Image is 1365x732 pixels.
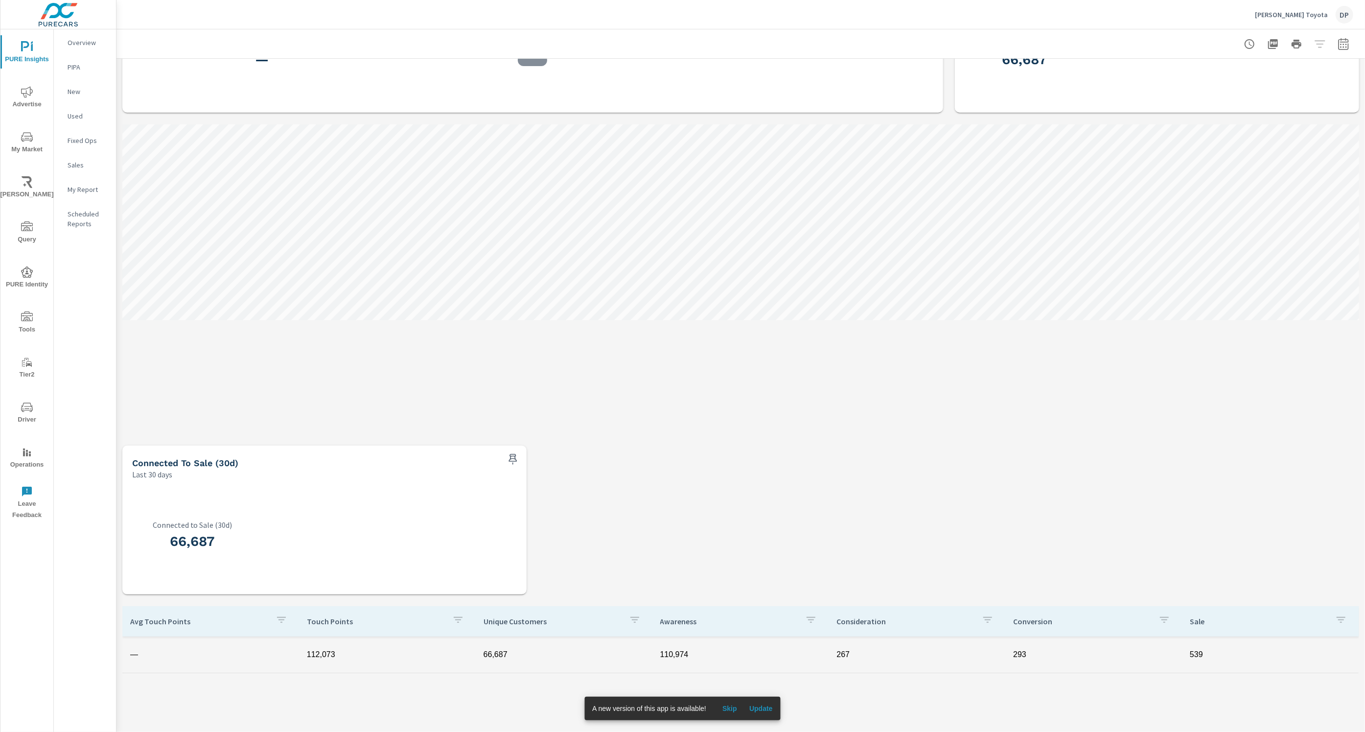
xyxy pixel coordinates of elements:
span: Query [3,221,50,245]
span: Advertise [3,86,50,110]
h3: 66,687 [132,533,253,550]
div: DP [1336,6,1353,24]
p: Touch Points [307,616,444,626]
span: Skip [718,704,741,713]
div: Fixed Ops [54,133,116,148]
span: Tier2 [3,356,50,380]
p: Avg Touch Points [130,616,268,626]
p: Last 30 days [132,469,172,480]
span: Save this to your personalized report [505,451,521,467]
td: — [122,642,299,667]
p: Consideration [836,616,974,626]
div: My Report [54,182,116,197]
div: Overview [54,35,116,50]
td: 112,073 [299,642,476,667]
p: New [68,87,108,96]
span: Leave Feedback [3,486,50,521]
span: [PERSON_NAME] [3,176,50,200]
span: My Market [3,131,50,155]
p: Connected to Sale (30d) [132,520,253,529]
span: Operations [3,447,50,471]
p: Sale [1190,616,1327,626]
div: nav menu [0,29,53,525]
button: Print Report [1287,34,1306,54]
td: 267 [829,642,1005,667]
p: Unique Customers [484,616,621,626]
td: 293 [1005,642,1182,667]
div: PIPA [54,60,116,74]
h5: Connected to Sale (30d) [132,458,238,468]
div: Scheduled Reports [54,207,116,231]
p: Scheduled Reports [68,209,108,229]
td: 66,687 [476,642,652,667]
p: Sales [68,160,108,170]
div: Sales [54,158,116,172]
span: PURE Identity [3,266,50,290]
td: 110,974 [652,642,829,667]
p: Awareness [660,616,798,626]
button: Skip [714,701,745,716]
div: Used [54,109,116,123]
td: 539 [1182,642,1359,667]
h3: 66,687 [965,51,1085,68]
p: Conversion [1013,616,1151,626]
h3: — [132,51,392,68]
span: PURE Insights [3,41,50,65]
span: Update [749,704,773,713]
button: Update [745,701,777,716]
p: My Report [68,185,108,194]
p: [PERSON_NAME] Toyota [1255,10,1328,19]
span: Tools [3,311,50,335]
div: New [54,84,116,99]
p: Fixed Ops [68,136,108,145]
p: PIPA [68,62,108,72]
p: Used [68,111,108,121]
p: Overview [68,38,108,47]
span: A new version of this app is available! [592,705,706,712]
button: "Export Report to PDF" [1263,34,1283,54]
span: Driver [3,401,50,425]
button: Select Date Range [1334,34,1353,54]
